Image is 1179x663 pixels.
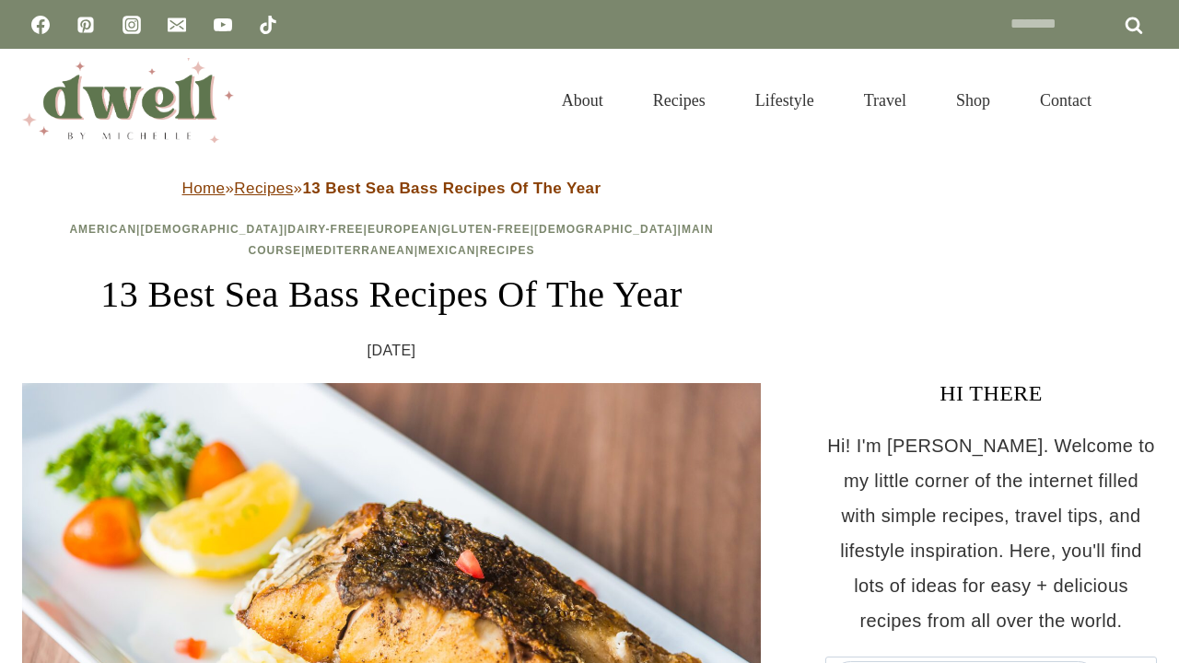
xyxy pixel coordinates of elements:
a: Recipes [234,180,293,197]
a: Recipes [480,244,535,257]
a: Mediterranean [305,244,414,257]
p: Hi! I'm [PERSON_NAME]. Welcome to my little corner of the internet filled with simple recipes, tr... [825,428,1157,638]
nav: Primary Navigation [537,68,1116,133]
a: Email [158,6,195,43]
a: TikTok [250,6,286,43]
a: Contact [1015,68,1116,133]
a: Instagram [113,6,150,43]
h1: 13 Best Sea Bass Recipes Of The Year [22,267,761,322]
a: Dairy-Free [287,223,363,236]
a: Home [182,180,226,197]
span: » » [182,180,601,197]
img: DWELL by michelle [22,58,234,143]
a: Shop [931,68,1015,133]
a: Gluten-Free [441,223,530,236]
time: [DATE] [368,337,416,365]
a: Travel [839,68,931,133]
a: [DEMOGRAPHIC_DATA] [140,223,284,236]
a: Lifestyle [730,68,839,133]
a: Recipes [628,68,730,133]
strong: 13 Best Sea Bass Recipes Of The Year [302,180,601,197]
a: Pinterest [67,6,104,43]
a: American [69,223,136,236]
a: European [368,223,438,236]
a: Mexican [418,244,475,257]
a: About [537,68,628,133]
a: YouTube [204,6,241,43]
a: Facebook [22,6,59,43]
h3: HI THERE [825,377,1157,410]
span: | | | | | | | | | [69,223,713,257]
button: View Search Form [1126,85,1157,116]
a: [DEMOGRAPHIC_DATA] [534,223,678,236]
